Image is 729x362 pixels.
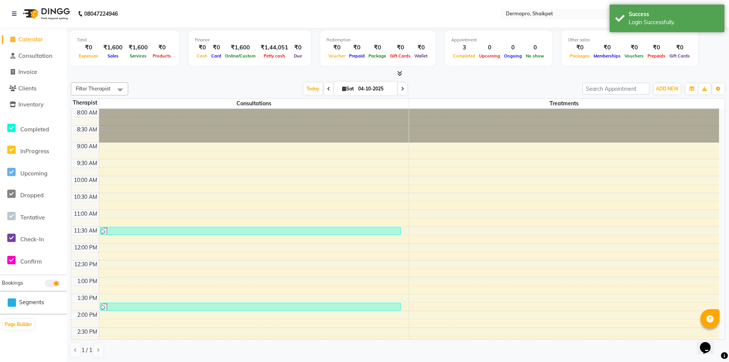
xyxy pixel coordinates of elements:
div: ₹0 [291,43,305,52]
div: 11:00 AM [72,210,99,218]
div: ₹0 [326,43,347,52]
span: Tentative [20,214,45,221]
span: Completed [451,53,477,59]
div: ₹1,600 [126,43,151,52]
div: ₹0 [646,43,667,52]
img: logo [20,3,72,25]
div: ₹0 [623,43,646,52]
div: 0 [502,43,524,52]
span: Filter Therapist [76,85,111,92]
div: ₹0 [592,43,623,52]
div: Finance [195,37,305,43]
span: Due [292,53,304,59]
div: 0 [477,43,502,52]
div: Login Successfully. [629,18,719,26]
span: Products [151,53,173,59]
span: Consultation [18,52,52,59]
span: Wallet [413,53,429,59]
span: Check-In [20,236,44,243]
span: Services [128,53,148,59]
div: 1:30 PM [76,294,99,302]
span: Today [303,83,323,95]
span: Upcoming [477,53,502,59]
b: 08047224946 [84,3,118,25]
span: Dropped [20,192,44,199]
span: Gift Cards [388,53,413,59]
div: 2:00 PM [76,311,99,319]
div: ₹0 [195,43,209,52]
span: Inventory [18,101,44,108]
span: Cash [195,53,209,59]
div: 9:00 AM [75,143,99,151]
div: ₹0 [568,43,592,52]
span: Ongoing [502,53,524,59]
div: ₹0 [151,43,173,52]
span: No show [524,53,546,59]
div: 11:30 AM [72,227,99,235]
span: Vouchers [623,53,646,59]
span: Card [209,53,223,59]
span: Upcoming [20,170,47,177]
span: Voucher [326,53,347,59]
a: Inventory [2,100,65,109]
a: Consultation [2,52,65,61]
span: Memberships [592,53,623,59]
div: 8:00 AM [75,109,99,117]
div: ₹0 [667,43,692,52]
a: Clients [2,84,65,93]
div: ₹1,600 [223,43,258,52]
input: 2025-10-04 [356,83,394,95]
span: Completed [20,126,49,133]
div: 3 [451,43,477,52]
div: ₹0 [77,43,100,52]
div: ₹1,44,051 [258,43,291,52]
span: Prepaids [646,53,667,59]
div: ₹1,600 [100,43,126,52]
div: Success [629,10,719,18]
span: 1 / 1 [82,346,92,354]
input: Search Appointment [582,83,649,95]
span: Sales [106,53,121,59]
span: Treatments [409,99,719,108]
div: ₹0 [347,43,367,52]
div: 8:30 AM [75,126,99,134]
span: ADD NEW [656,86,678,92]
div: ₹0 [413,43,429,52]
span: Clients [18,85,36,92]
button: Page Builder [3,319,34,330]
div: Redemption [326,37,429,43]
div: Archana, TK01, 11:30 AM-11:45 AM, FREE FOLLOW-UP CONSULTATION [100,227,401,234]
a: Calendar [2,35,65,44]
div: ₹0 [209,43,223,52]
div: 10:30 AM [72,193,99,201]
span: Confirm [20,258,42,265]
span: InProgress [20,147,49,155]
div: Appointment [451,37,546,43]
span: Expenses [77,53,100,59]
span: Gift Cards [667,53,692,59]
span: Petty cash [262,53,287,59]
div: 0 [524,43,546,52]
div: 12:00 PM [73,244,99,252]
span: Package [367,53,388,59]
span: Segments [19,298,44,306]
div: [PERSON_NAME], TK02, 01:45 PM-02:00 PM, FIRST CONSULTATION [100,303,401,310]
span: Packages [568,53,592,59]
iframe: chat widget [697,331,721,354]
button: ADD NEW [654,84,680,94]
div: 2:30 PM [76,328,99,336]
span: Bookings [2,280,23,286]
div: Total [77,37,173,43]
span: Sat [340,86,356,92]
div: 10:00 AM [72,176,99,184]
span: Invoice [18,68,37,75]
div: Therapist [71,99,99,107]
span: Prepaid [347,53,367,59]
div: 9:30 AM [75,159,99,167]
span: Online/Custom [223,53,258,59]
div: 12:30 PM [73,260,99,269]
span: Consultations [99,99,409,108]
div: ₹0 [388,43,413,52]
span: Calendar [18,36,43,43]
div: 1:00 PM [76,277,99,285]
